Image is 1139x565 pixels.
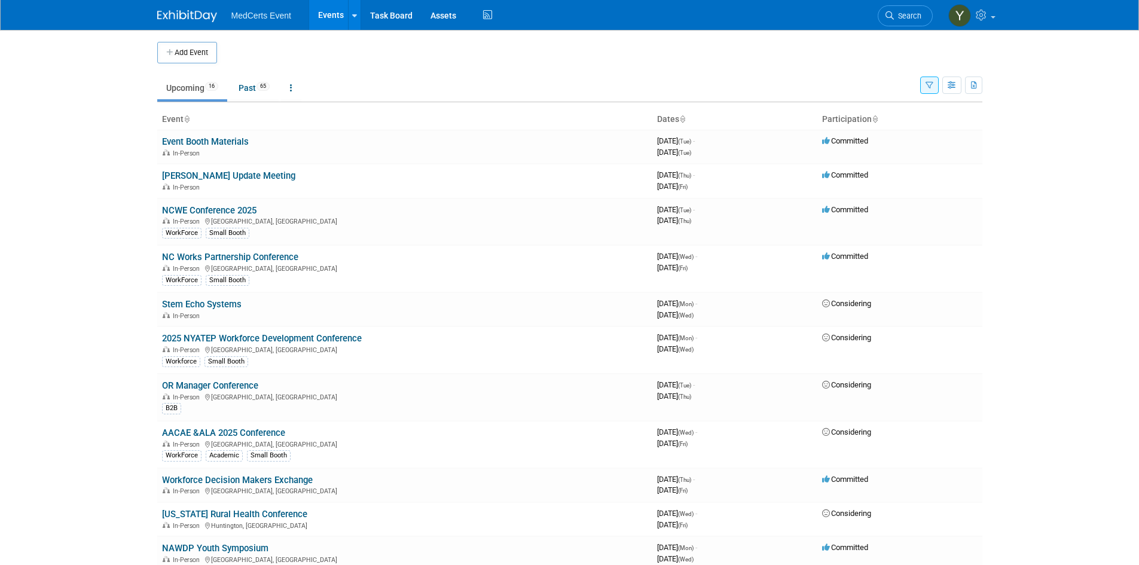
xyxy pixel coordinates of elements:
img: In-Person Event [163,184,170,190]
span: In-Person [173,218,203,225]
span: - [693,380,695,389]
a: Workforce Decision Makers Exchange [162,475,313,485]
a: OR Manager Conference [162,380,258,391]
span: [DATE] [657,205,695,214]
div: [GEOGRAPHIC_DATA], [GEOGRAPHIC_DATA] [162,344,648,354]
span: [DATE] [657,252,697,261]
div: [GEOGRAPHIC_DATA], [GEOGRAPHIC_DATA] [162,485,648,495]
span: [DATE] [657,148,691,157]
span: (Thu) [678,393,691,400]
span: (Wed) [678,312,694,319]
a: Sort by Participation Type [872,114,878,124]
a: Event Booth Materials [162,136,249,147]
span: Considering [822,380,871,389]
a: Upcoming16 [157,77,227,99]
img: In-Person Event [163,218,170,224]
span: (Tue) [678,382,691,389]
div: [GEOGRAPHIC_DATA], [GEOGRAPHIC_DATA] [162,439,648,448]
div: Huntington, [GEOGRAPHIC_DATA] [162,520,648,530]
span: [DATE] [657,344,694,353]
span: - [695,299,697,308]
span: [DATE] [657,392,691,401]
span: (Wed) [678,346,694,353]
span: (Mon) [678,545,694,551]
span: (Tue) [678,149,691,156]
a: Past65 [230,77,279,99]
span: - [695,509,697,518]
span: In-Person [173,441,203,448]
span: [DATE] [657,182,688,191]
div: WorkForce [162,228,201,239]
img: In-Person Event [163,149,170,155]
th: Dates [652,109,817,130]
span: (Wed) [678,254,694,260]
img: In-Person Event [163,556,170,562]
img: In-Person Event [163,522,170,528]
span: In-Person [173,265,203,273]
a: NAWDP Youth Symposium [162,543,268,554]
span: In-Person [173,184,203,191]
span: In-Person [173,346,203,354]
span: (Fri) [678,522,688,529]
span: [DATE] [657,170,695,179]
span: (Wed) [678,556,694,563]
span: (Tue) [678,138,691,145]
img: In-Person Event [163,265,170,271]
span: [DATE] [657,543,697,552]
span: (Mon) [678,335,694,341]
span: In-Person [173,487,203,495]
span: [DATE] [657,263,688,272]
span: [DATE] [657,509,697,518]
span: [DATE] [657,333,697,342]
span: - [695,333,697,342]
span: - [693,136,695,145]
img: In-Person Event [163,312,170,318]
span: (Thu) [678,172,691,179]
span: (Fri) [678,441,688,447]
span: [DATE] [657,216,691,225]
span: (Wed) [678,429,694,436]
span: 65 [256,82,270,91]
span: Committed [822,136,868,145]
span: Search [894,11,921,20]
span: In-Person [173,522,203,530]
span: [DATE] [657,380,695,389]
span: In-Person [173,149,203,157]
div: Small Booth [247,450,291,461]
span: Committed [822,252,868,261]
span: - [693,170,695,179]
a: Stem Echo Systems [162,299,242,310]
span: [DATE] [657,520,688,529]
button: Add Event [157,42,217,63]
span: 16 [205,82,218,91]
div: B2B [162,403,181,414]
div: Small Booth [206,228,249,239]
div: [GEOGRAPHIC_DATA], [GEOGRAPHIC_DATA] [162,554,648,564]
div: [GEOGRAPHIC_DATA], [GEOGRAPHIC_DATA] [162,392,648,401]
span: MedCerts Event [231,11,291,20]
div: [GEOGRAPHIC_DATA], [GEOGRAPHIC_DATA] [162,216,648,225]
span: [DATE] [657,427,697,436]
span: - [693,205,695,214]
th: Event [157,109,652,130]
img: In-Person Event [163,487,170,493]
a: AACAE &ALA 2025 Conference [162,427,285,438]
a: Sort by Start Date [679,114,685,124]
span: Considering [822,509,871,518]
span: [DATE] [657,485,688,494]
span: (Fri) [678,184,688,190]
span: In-Person [173,393,203,401]
span: In-Person [173,556,203,564]
span: - [695,252,697,261]
a: NC Works Partnership Conference [162,252,298,262]
span: (Wed) [678,511,694,517]
a: Sort by Event Name [184,114,190,124]
span: (Mon) [678,301,694,307]
div: Academic [206,450,243,461]
span: (Fri) [678,487,688,494]
span: [DATE] [657,439,688,448]
span: [DATE] [657,475,695,484]
a: [PERSON_NAME] Update Meeting [162,170,295,181]
div: [GEOGRAPHIC_DATA], [GEOGRAPHIC_DATA] [162,263,648,273]
span: Committed [822,475,868,484]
